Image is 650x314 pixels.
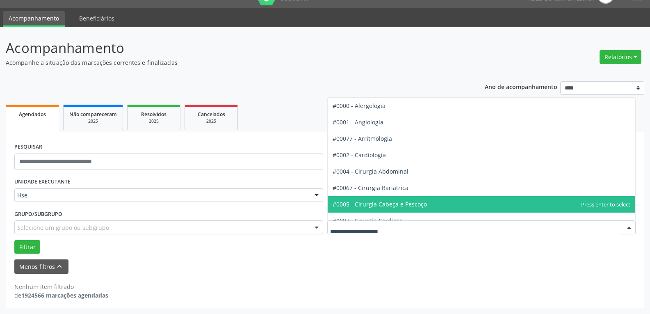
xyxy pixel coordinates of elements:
[14,259,68,274] button: Menos filtroskeyboard_arrow_up
[73,11,120,25] a: Beneficiários
[600,50,641,64] button: Relatórios
[6,58,453,67] p: Acompanhe a situação das marcações correntes e finalizadas
[55,262,64,271] i: keyboard_arrow_up
[19,111,46,118] span: Agendados
[14,176,71,188] label: UNIDADE EXECUTANTE
[333,184,408,192] span: #00067 - Cirurgia Bariatrica
[333,118,383,126] span: #0001 - Angiologia
[333,102,385,110] span: #0000 - Alergologia
[6,38,453,58] p: Acompanhamento
[333,151,386,159] span: #0002 - Cardiologia
[14,208,62,220] label: Grupo/Subgrupo
[141,111,166,118] span: Resolvidos
[14,291,108,300] div: de
[69,111,117,118] span: Não compareceram
[3,11,65,27] a: Acompanhamento
[69,118,117,124] div: 2025
[333,200,427,208] span: #0005 - Cirurgia Cabeça e Pescoço
[333,135,392,142] span: #00077 - Arritmologia
[191,118,232,124] div: 2025
[198,111,225,118] span: Cancelados
[17,191,306,199] span: Hse
[17,223,109,232] span: Selecione um grupo ou subgrupo
[14,240,40,254] button: Filtrar
[21,291,108,299] strong: 1924566 marcações agendadas
[133,118,174,124] div: 2025
[333,217,403,225] span: #0007 - Cirurgia Cardiaca
[333,167,408,175] span: #0004 - Cirurgia Abdominal
[14,141,42,154] label: PESQUISAR
[14,282,108,291] div: Nenhum item filtrado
